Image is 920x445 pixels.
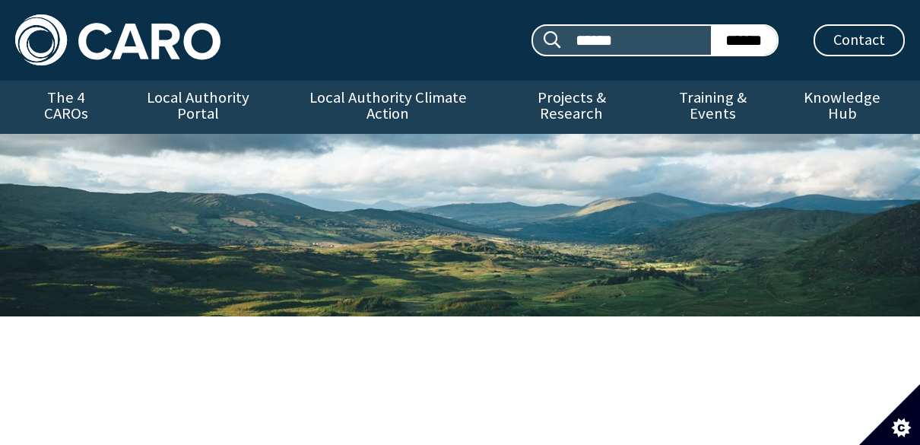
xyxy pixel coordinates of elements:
[859,384,920,445] button: Set cookie preferences
[780,81,905,134] a: Knowledge Hub
[814,24,905,56] a: Contact
[646,81,779,134] a: Training & Events
[279,81,496,134] a: Local Authority Climate Action
[15,14,220,65] img: Caro logo
[116,81,279,134] a: Local Authority Portal
[15,81,116,134] a: The 4 CAROs
[496,81,647,134] a: Projects & Research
